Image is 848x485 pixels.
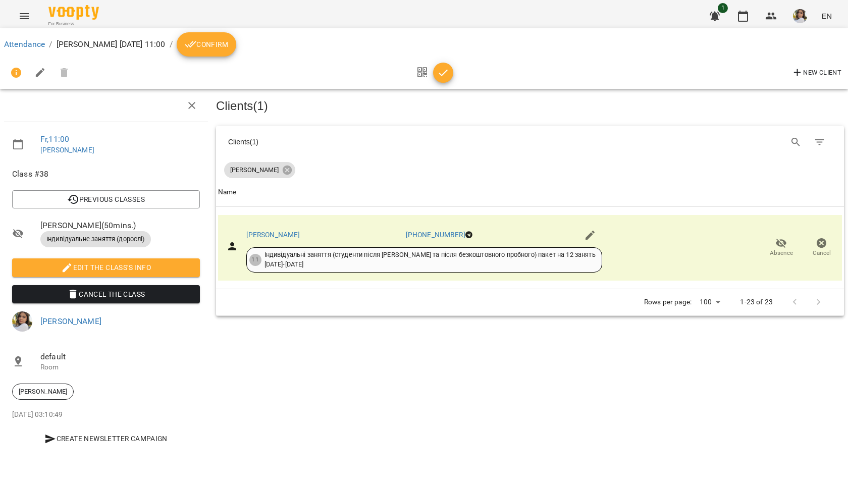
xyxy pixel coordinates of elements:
li: / [49,38,52,50]
button: Create Newsletter Campaign [12,429,200,448]
button: Previous Classes [12,190,200,208]
button: Confirm [177,32,236,57]
a: [PERSON_NAME] [246,231,300,239]
button: Filter [808,130,832,154]
a: Attendance [4,39,45,49]
a: [PERSON_NAME] [40,146,94,154]
a: Fr , 11:00 [40,134,69,144]
button: Search [784,130,808,154]
li: / [170,38,173,50]
div: Table Toolbar [216,126,844,158]
span: Name [218,186,842,198]
div: Індивідуальні заняття (студенти після [PERSON_NAME] та після безкоштовного пробного) пакет на 12 ... [264,250,596,269]
h3: Clients ( 1 ) [216,99,844,113]
p: [PERSON_NAME] [DATE] 11:00 [57,38,166,50]
span: Absence [770,249,793,257]
button: Edit the class's Info [12,258,200,277]
div: 100 [696,295,724,309]
div: Sort [218,186,237,198]
span: For Business [48,21,99,27]
div: Clients ( 1 ) [228,137,521,147]
img: Voopty Logo [48,5,99,20]
span: Індивідуальне заняття (дорослі) [40,235,151,244]
a: [PHONE_NUMBER] [406,231,465,239]
span: Cancel [813,249,831,257]
span: [PERSON_NAME] ( 50 mins. ) [40,220,200,232]
span: Class #38 [12,168,200,180]
span: 1 [718,3,728,13]
p: Room [40,362,200,372]
div: [PERSON_NAME] [12,384,74,400]
button: Cancel the class [12,285,200,303]
span: [PERSON_NAME] [13,387,73,396]
button: New Client [789,65,844,81]
span: EN [821,11,832,21]
div: [PERSON_NAME] [224,162,295,178]
button: Cancel [802,234,842,262]
p: Rows per page: [644,297,692,307]
span: Previous Classes [20,193,192,205]
img: 190f836be431f48d948282a033e518dd.jpg [12,311,32,332]
span: Cancel the class [20,288,192,300]
p: [DATE] 03:10:49 [12,410,200,420]
span: New Client [791,67,841,79]
div: 11 [249,254,261,266]
span: Create Newsletter Campaign [16,433,196,445]
button: EN [817,7,836,25]
p: 1-23 of 23 [740,297,772,307]
span: Confirm [185,38,228,50]
span: default [40,351,200,363]
button: Menu [12,4,36,28]
span: Edit the class's Info [20,261,192,274]
span: [PERSON_NAME] [224,166,285,175]
nav: breadcrumb [4,32,844,57]
img: 190f836be431f48d948282a033e518dd.jpg [793,9,807,23]
a: [PERSON_NAME] [40,316,101,326]
div: Name [218,186,237,198]
button: Absence [761,234,802,262]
